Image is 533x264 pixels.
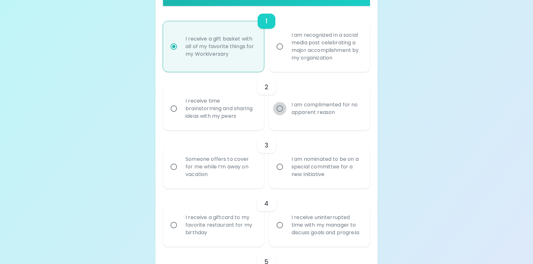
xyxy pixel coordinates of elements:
[163,72,370,130] div: choice-group-check
[180,206,260,244] div: I receive a giftcard to my favorite restaurant for my birthday
[180,90,260,128] div: I receive time brainstorming and sharing ideas with my peers
[163,6,370,72] div: choice-group-check
[163,130,370,188] div: choice-group-check
[163,188,370,247] div: choice-group-check
[286,93,367,124] div: I am complimented for no apparent reason
[265,140,268,150] h6: 3
[180,148,260,186] div: Someone offers to cover for me while I’m away on vacation
[286,24,367,69] div: I am recognized in a social media post celebrating a major accomplishment by my organization
[265,82,268,92] h6: 2
[286,148,367,186] div: I am nominated to be on a special committee for a new initiative
[180,28,260,66] div: I receive a gift basket with all of my favorite things for my Workiversary
[265,16,267,26] h6: 1
[286,206,367,244] div: I receive uninterrupted time with my manager to discuss goals and progress
[264,198,268,209] h6: 4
